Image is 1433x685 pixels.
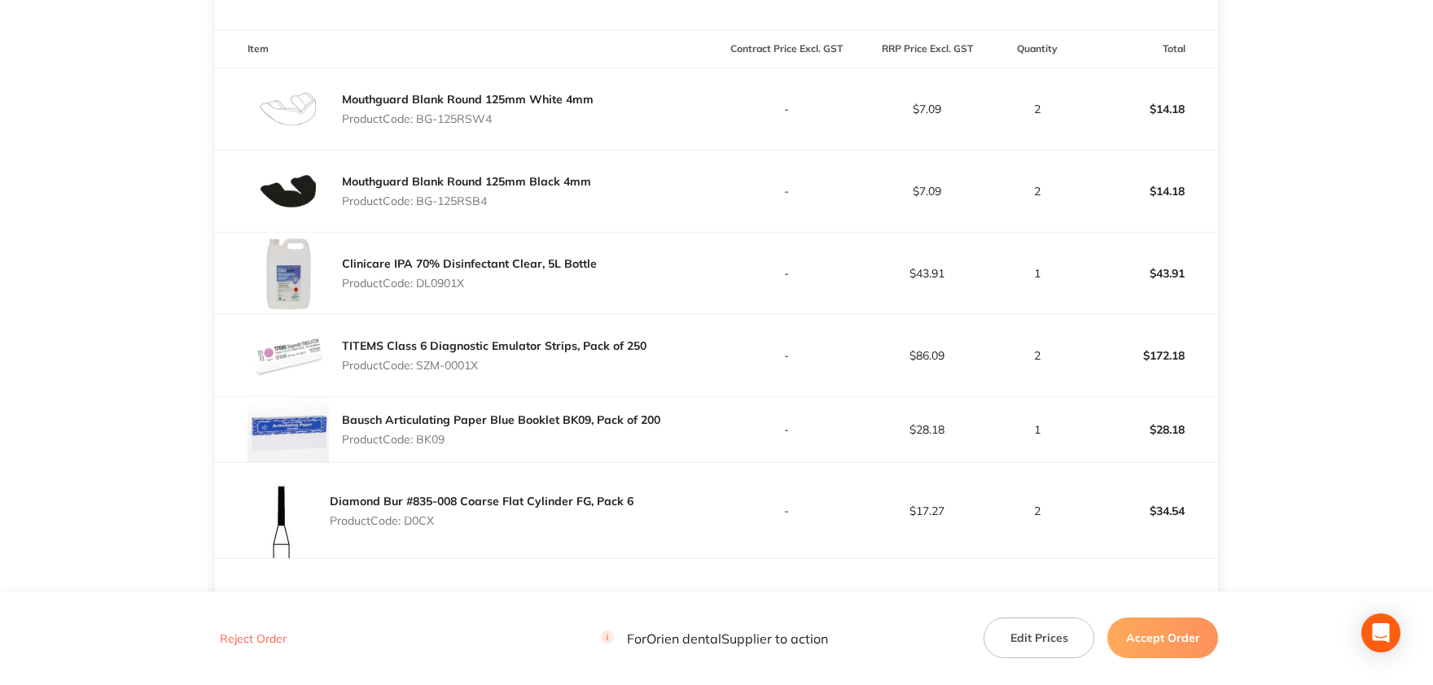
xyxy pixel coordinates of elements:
p: $14.18 [1079,89,1217,129]
th: Quantity [997,30,1078,68]
a: Clinicare IPA 70% Disinfectant Clear, 5L Bottle [342,256,597,271]
p: Product Code: D0CX [330,514,633,527]
th: Contract Price Excl. GST [716,30,857,68]
p: $17.27 [857,504,996,517]
p: - [717,423,856,436]
a: Mouthguard Blank Round 125mm White 4mm [342,92,594,107]
p: 2 [998,504,1077,517]
p: For Orien dental Supplier to action [601,630,828,646]
p: - [717,349,856,362]
p: $172.18 [1079,336,1217,375]
p: $28.18 [1079,410,1217,449]
p: $43.91 [857,267,996,280]
p: 2 [998,349,1077,362]
td: Message: - [215,559,716,608]
p: - [717,504,856,517]
p: - [717,185,856,198]
img: bDdmaHJzZw [248,397,329,462]
button: Edit Prices [984,617,1094,658]
img: c3lwOG0xeA [248,233,329,314]
p: $43.91 [1079,254,1217,293]
p: 1 [998,267,1077,280]
p: $14.18 [1079,172,1217,211]
th: Item [215,30,716,68]
a: TITEMS Class 6 Diagnostic Emulator Strips, Pack of 250 [342,338,646,353]
th: Total [1078,30,1218,68]
a: Mouthguard Blank Round 125mm Black 4mm [342,174,591,189]
th: RRP Price Excl. GST [857,30,997,68]
a: Bausch Articulating Paper Blue Booklet BK09, Pack of 200 [342,412,660,427]
p: $7.09 [857,185,996,198]
p: $28.18 [857,423,996,436]
p: Product Code: SZM-0001X [342,359,646,372]
p: Product Code: BG-125RSW4 [342,112,594,125]
img: MTVlMDl3Yg [248,68,329,150]
div: Open Intercom Messenger [1361,613,1400,652]
p: - [717,103,856,116]
p: Product Code: BG-125RSB4 [342,194,591,207]
p: $7.09 [857,103,996,116]
button: Reject Order [215,631,291,646]
a: Diamond Bur #835-008 Coarse Flat Cylinder FG, Pack 6 [330,494,633,508]
img: ejNsNTNiNg [248,315,329,396]
p: Product Code: DL0901X [342,277,597,290]
p: Product Code: BK09 [342,433,660,446]
p: 2 [998,103,1077,116]
button: Accept Order [1107,617,1218,658]
p: 2 [998,185,1077,198]
p: 1 [998,423,1077,436]
p: $34.54 [1079,491,1217,530]
img: MHViMnBwbw [248,151,329,232]
p: - [717,267,856,280]
img: dWhvbTQyeg [248,463,317,558]
p: $86.09 [857,349,996,362]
